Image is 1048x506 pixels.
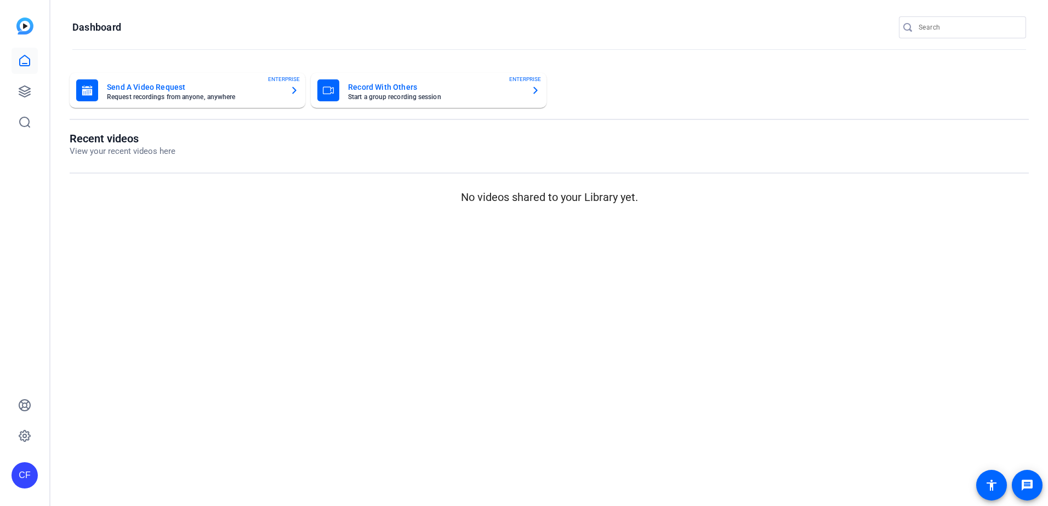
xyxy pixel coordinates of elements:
span: ENTERPRISE [268,75,300,83]
p: View your recent videos here [70,145,175,158]
h1: Dashboard [72,21,121,34]
button: Send A Video RequestRequest recordings from anyone, anywhereENTERPRISE [70,73,305,108]
mat-card-subtitle: Request recordings from anyone, anywhere [107,94,281,100]
mat-card-title: Send A Video Request [107,81,281,94]
input: Search [919,21,1017,34]
button: Record With OthersStart a group recording sessionENTERPRISE [311,73,546,108]
mat-icon: message [1021,479,1034,492]
h1: Recent videos [70,132,175,145]
img: blue-gradient.svg [16,18,33,34]
mat-card-title: Record With Others [348,81,522,94]
p: No videos shared to your Library yet. [70,189,1029,205]
mat-card-subtitle: Start a group recording session [348,94,522,100]
mat-icon: accessibility [985,479,998,492]
span: ENTERPRISE [509,75,541,83]
div: CF [12,462,38,488]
